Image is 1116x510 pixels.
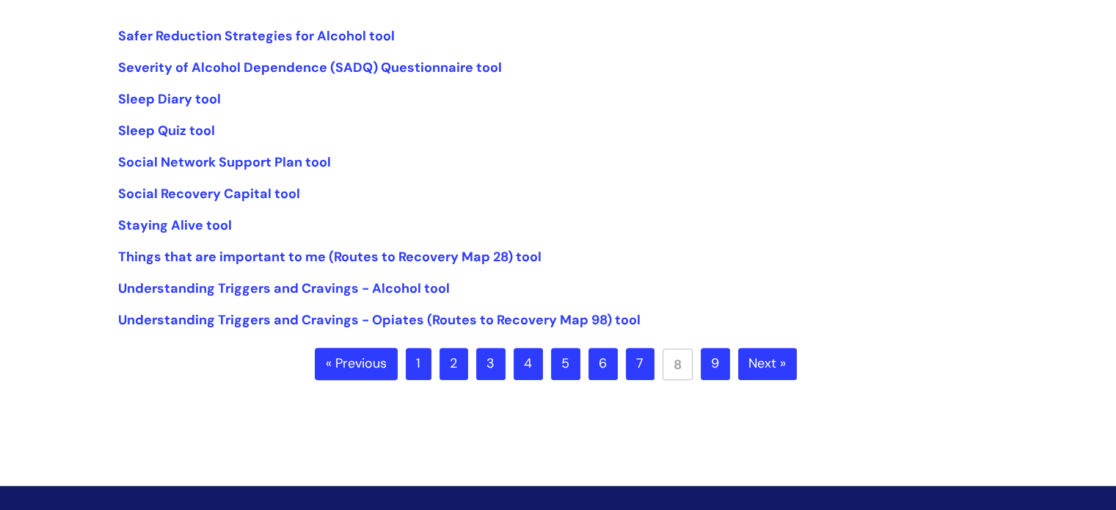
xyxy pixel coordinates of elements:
a: 8 [663,349,693,380]
a: Social Network Support Plan tool [118,153,331,171]
a: Sleep Quiz tool [118,122,215,139]
a: Understanding Triggers and Cravings - Opiates (Routes to Recovery Map 98) tool [118,311,641,329]
a: Safer Reduction Strategies for Alcohol tool [118,27,395,45]
a: 7 [626,348,654,380]
a: 9 [701,348,730,380]
a: Things that are important to me (Routes to Recovery Map 28) tool [118,248,541,266]
a: Severity of Alcohol Dependence (SADQ) Questionnaire tool [118,59,502,76]
a: 1 [406,348,431,380]
a: 2 [440,348,468,380]
a: Understanding Triggers and Cravings - Alcohol tool [118,280,450,297]
a: 3 [476,348,506,380]
a: Staying Alive tool [118,216,232,234]
a: Next » [738,348,797,380]
a: 5 [551,348,580,380]
a: « Previous [315,348,398,380]
a: 4 [514,348,543,380]
a: Social Recovery Capital tool [118,185,300,203]
a: 6 [588,348,618,380]
a: Sleep Diary tool [118,90,221,108]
